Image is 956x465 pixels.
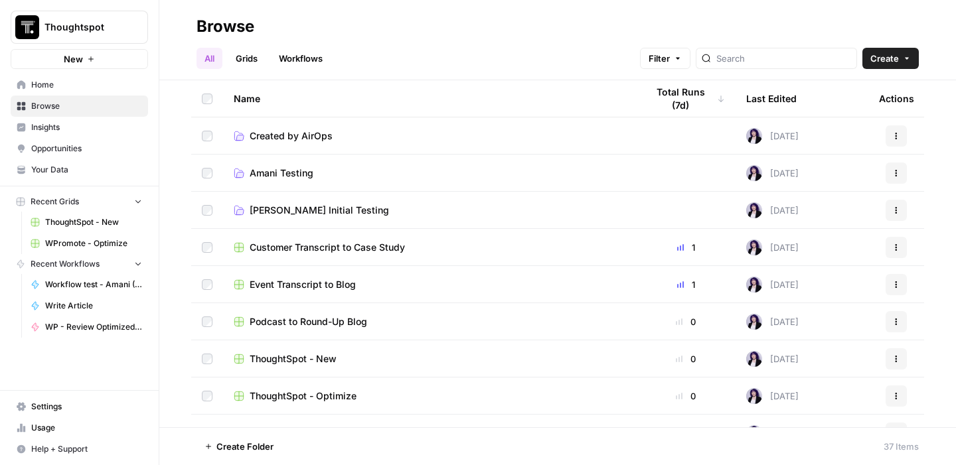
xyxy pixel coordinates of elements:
[234,315,625,328] a: Podcast to Round-Up Blog
[25,274,148,295] a: Workflow test - Amani (Intelligent Insights)
[197,48,222,69] a: All
[250,129,333,143] span: Created by AirOps
[234,80,625,117] div: Name
[647,352,725,365] div: 0
[250,241,405,254] span: Customer Transcript to Case Study
[234,204,625,217] a: [PERSON_NAME] Initial Testing
[197,436,281,457] button: Create Folder
[234,166,625,180] a: Amani Testing
[31,196,79,208] span: Recent Grids
[250,389,357,403] span: ThoughtSpot - Optimize
[25,233,148,254] a: WPromote - Optimize
[64,52,83,66] span: New
[11,396,148,417] a: Settings
[746,202,799,218] div: [DATE]
[250,204,389,217] span: [PERSON_NAME] Initial Testing
[216,440,274,453] span: Create Folder
[746,425,799,441] div: [DATE]
[746,277,762,293] img: tzasfqpy46zz9dbmxk44r2ls5vap
[234,129,625,143] a: Created by AirOps
[746,202,762,218] img: tzasfqpy46zz9dbmxk44r2ls5vap
[746,351,799,367] div: [DATE]
[31,258,100,270] span: Recent Workflows
[45,321,142,333] span: WP - Review Optimized Article
[11,254,148,274] button: Recent Workflows
[197,16,254,37] div: Browse
[746,165,799,181] div: [DATE]
[250,427,345,440] span: WPromote - Optimize
[647,241,725,254] div: 1
[884,440,919,453] div: 37 Items
[234,352,625,365] a: ThoughtSpot - New
[271,48,331,69] a: Workflows
[862,48,919,69] button: Create
[25,316,148,338] a: WP - Review Optimized Article
[45,216,142,228] span: ThoughtSpot - New
[647,278,725,291] div: 1
[31,79,142,91] span: Home
[647,315,725,328] div: 0
[250,315,367,328] span: Podcast to Round-Up Blog
[746,388,762,404] img: tzasfqpy46zz9dbmxk44r2ls5vap
[250,352,337,365] span: ThoughtSpot - New
[31,443,142,455] span: Help + Support
[870,52,899,65] span: Create
[746,239,762,255] img: tzasfqpy46zz9dbmxk44r2ls5vap
[647,389,725,403] div: 0
[746,314,762,330] img: tzasfqpy46zz9dbmxk44r2ls5vap
[31,422,142,434] span: Usage
[250,278,356,291] span: Event Transcript to Blog
[228,48,266,69] a: Grids
[31,121,142,133] span: Insights
[716,52,851,65] input: Search
[746,128,762,144] img: tzasfqpy46zz9dbmxk44r2ls5vap
[746,277,799,293] div: [DATE]
[11,11,148,44] button: Workspace: Thoughtspot
[11,417,148,438] a: Usage
[746,165,762,181] img: tzasfqpy46zz9dbmxk44r2ls5vap
[44,21,125,34] span: Thoughtspot
[234,241,625,254] a: Customer Transcript to Case Study
[647,80,725,117] div: Total Runs (7d)
[31,164,142,176] span: Your Data
[45,279,142,291] span: Workflow test - Amani (Intelligent Insights)
[647,427,725,440] div: 0
[746,425,762,441] img: tzasfqpy46zz9dbmxk44r2ls5vap
[11,192,148,212] button: Recent Grids
[31,143,142,155] span: Opportunities
[879,80,914,117] div: Actions
[746,351,762,367] img: tzasfqpy46zz9dbmxk44r2ls5vap
[11,74,148,96] a: Home
[746,80,797,117] div: Last Edited
[15,15,39,39] img: Thoughtspot Logo
[234,278,625,291] a: Event Transcript to Blog
[11,49,148,69] button: New
[11,138,148,159] a: Opportunities
[45,300,142,312] span: Write Article
[640,48,690,69] button: Filter
[11,96,148,117] a: Browse
[746,388,799,404] div: [DATE]
[234,427,625,440] a: WPromote - Optimize
[11,159,148,180] a: Your Data
[31,401,142,413] span: Settings
[746,128,799,144] div: [DATE]
[746,314,799,330] div: [DATE]
[234,389,625,403] a: ThoughtSpot - Optimize
[250,166,313,180] span: Amani Testing
[25,212,148,233] a: ThoughtSpot - New
[25,295,148,316] a: Write Article
[31,100,142,112] span: Browse
[45,237,142,249] span: WPromote - Optimize
[11,117,148,138] a: Insights
[649,52,670,65] span: Filter
[746,239,799,255] div: [DATE]
[11,438,148,460] button: Help + Support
